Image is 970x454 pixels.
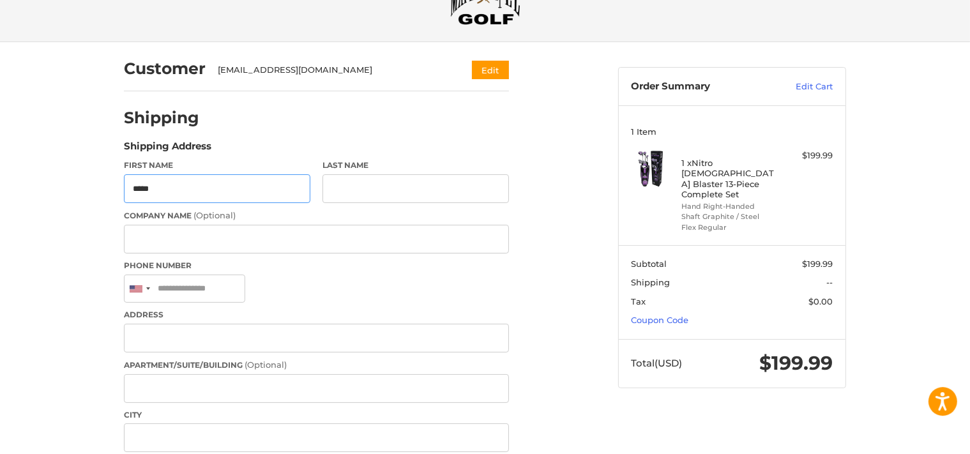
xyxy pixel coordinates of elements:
span: $199.99 [803,259,833,269]
label: Company Name [124,209,509,222]
li: Shaft Graphite / Steel [682,211,780,222]
legend: Shipping Address [124,139,211,160]
li: Hand Right-Handed [682,201,780,212]
label: Address [124,309,509,321]
a: Edit Cart [769,80,833,93]
div: United States: +1 [125,275,154,303]
button: Edit [472,61,509,79]
label: First Name [124,160,310,171]
div: $199.99 [783,149,833,162]
span: Total (USD) [632,357,683,369]
small: (Optional) [245,359,287,370]
label: Phone Number [124,260,509,271]
h2: Customer [124,59,206,79]
span: $199.99 [760,351,833,375]
span: Shipping [632,277,671,287]
div: [EMAIL_ADDRESS][DOMAIN_NAME] [218,64,448,77]
a: Coupon Code [632,315,689,325]
h3: Order Summary [632,80,769,93]
iframe: Google Customer Reviews [865,420,970,454]
span: Tax [632,296,646,306]
h4: 1 x Nitro [DEMOGRAPHIC_DATA] Blaster 13-Piece Complete Set [682,158,780,199]
span: $0.00 [809,296,833,306]
label: Last Name [322,160,509,171]
span: -- [827,277,833,287]
h2: Shipping [124,108,199,128]
li: Flex Regular [682,222,780,233]
span: Subtotal [632,259,667,269]
h3: 1 Item [632,126,833,137]
label: City [124,409,509,421]
small: (Optional) [193,210,236,220]
label: Apartment/Suite/Building [124,359,509,372]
